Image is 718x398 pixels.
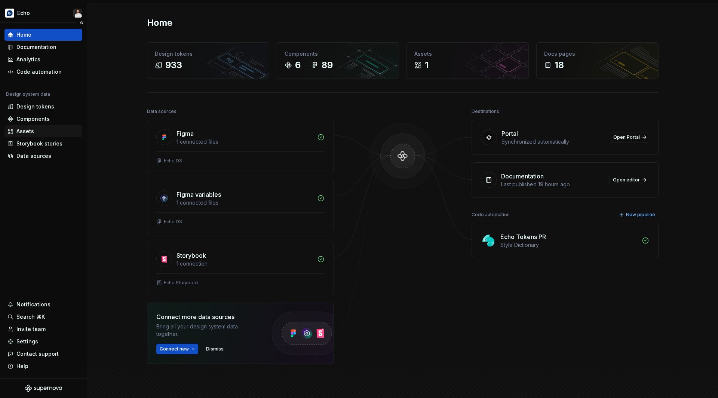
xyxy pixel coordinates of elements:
[16,313,45,321] div: Search ⌘K
[4,66,82,78] a: Code automation
[147,181,334,234] a: Figma variables1 connected filesEcho DS
[500,232,546,241] div: Echo Tokens PR
[177,199,313,206] div: 1 connected files
[156,323,257,338] div: Bring all your design system data together.
[16,103,54,110] div: Design tokens
[147,120,334,173] a: Figma1 connected filesEcho DS
[4,53,82,65] a: Analytics
[472,106,499,117] div: Destinations
[177,251,206,260] div: Storybook
[25,385,62,392] svg: Supernova Logo
[16,31,31,39] div: Home
[295,59,301,71] div: 6
[177,129,194,138] div: Figma
[76,18,87,28] button: Collapse sidebar
[5,9,14,18] img: d177ba8e-e3fd-4a4c-acd4-2f63079db987.png
[501,138,605,146] div: Synchronized automatically
[16,152,51,160] div: Data sources
[156,344,198,354] button: Connect new
[16,68,62,76] div: Code automation
[160,346,189,352] span: Connect new
[164,280,199,286] div: Echo Storybook
[626,212,655,218] span: New pipeline
[16,338,38,345] div: Settings
[165,59,182,71] div: 933
[16,362,28,370] div: Help
[16,140,62,147] div: Storybook stories
[177,190,221,199] div: Figma variables
[4,360,82,372] button: Help
[16,56,40,63] div: Analytics
[322,59,333,71] div: 89
[16,115,50,123] div: Components
[16,301,50,308] div: Notifications
[4,101,82,113] a: Design tokens
[147,42,269,79] a: Design tokens933
[4,298,82,310] button: Notifications
[536,42,659,79] a: Docs pages18
[16,325,46,333] div: Invite team
[164,158,182,164] div: Echo DS
[425,59,429,71] div: 1
[501,181,605,188] div: Last published 19 hours ago
[73,9,82,18] img: Ben Alexander
[544,50,651,58] div: Docs pages
[500,241,637,249] div: Style Dictionary
[285,50,391,58] div: Components
[4,311,82,323] button: Search ⌘K
[16,128,34,135] div: Assets
[613,177,640,183] span: Open editor
[164,219,182,225] div: Echo DS
[4,348,82,360] button: Contact support
[4,336,82,348] a: Settings
[16,43,56,51] div: Documentation
[6,91,50,97] div: Design system data
[610,175,649,185] a: Open editor
[4,323,82,335] a: Invite team
[617,209,659,220] button: New pipeline
[4,138,82,150] a: Storybook stories
[472,209,510,220] div: Code automation
[147,242,334,295] a: Storybook1 connectionEcho Storybook
[501,129,518,138] div: Portal
[16,350,59,358] div: Contact support
[610,132,649,143] a: Open Portal
[4,41,82,53] a: Documentation
[206,346,224,352] span: Dismiss
[4,150,82,162] a: Data sources
[156,312,257,321] div: Connect more data sources
[17,9,30,17] div: Echo
[177,138,313,146] div: 1 connected files
[1,5,85,21] button: EchoBen Alexander
[406,42,529,79] a: Assets1
[147,17,172,29] h2: Home
[177,260,313,267] div: 1 connection
[613,134,640,140] span: Open Portal
[555,59,564,71] div: 18
[4,29,82,41] a: Home
[203,344,227,354] button: Dismiss
[155,50,261,58] div: Design tokens
[501,172,544,181] div: Documentation
[4,125,82,137] a: Assets
[147,106,177,117] div: Data sources
[277,42,399,79] a: Components689
[4,113,82,125] a: Components
[414,50,521,58] div: Assets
